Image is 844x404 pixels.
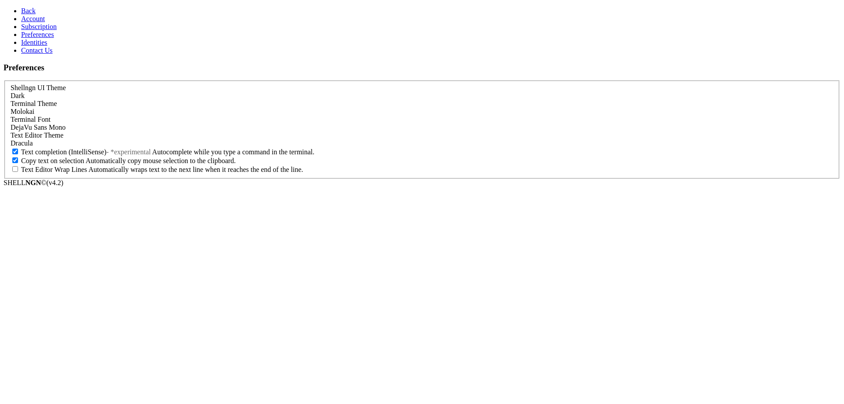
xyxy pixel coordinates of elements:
[21,166,87,173] span: Text Editor Wrap Lines
[152,148,314,156] span: Autocomplete while you type a command in the terminal.
[4,179,63,186] span: SHELL ©
[21,15,45,22] a: Account
[86,157,236,164] span: Automatically copy mouse selection to the clipboard.
[11,139,833,147] div: Dracula
[21,31,54,38] a: Preferences
[25,179,41,186] b: NGN
[11,84,66,91] label: Shellngn UI Theme
[11,131,63,139] label: Text Editor Theme
[88,166,303,173] span: Automatically wraps text to the next line when it reaches the end of the line.
[12,166,18,172] input: Text Editor Wrap Lines Automatically wraps text to the next line when it reaches the end of the l...
[21,23,57,30] a: Subscription
[12,157,18,163] input: Copy text on selection Automatically copy mouse selection to the clipboard.
[11,108,34,115] span: Molokai
[11,116,51,123] label: Terminal Font
[4,63,840,73] h3: Preferences
[11,139,33,147] span: Dracula
[21,47,53,54] a: Contact Us
[11,124,65,131] span: DejaVu Sans Mono
[21,157,84,164] span: Copy text on selection
[11,108,833,116] div: Molokai
[47,179,64,186] span: 4.2.0
[106,148,151,156] span: - *experimental
[11,92,25,99] span: Dark
[21,39,47,46] a: Identities
[21,148,106,156] span: Text completion (IntelliSense)
[21,7,36,15] a: Back
[12,149,18,154] input: Text completion (IntelliSense)- *experimental Autocomplete while you type a command in the terminal.
[11,100,57,107] label: Terminal Theme
[11,92,833,100] div: Dark
[11,124,833,131] div: DejaVu Sans Mono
